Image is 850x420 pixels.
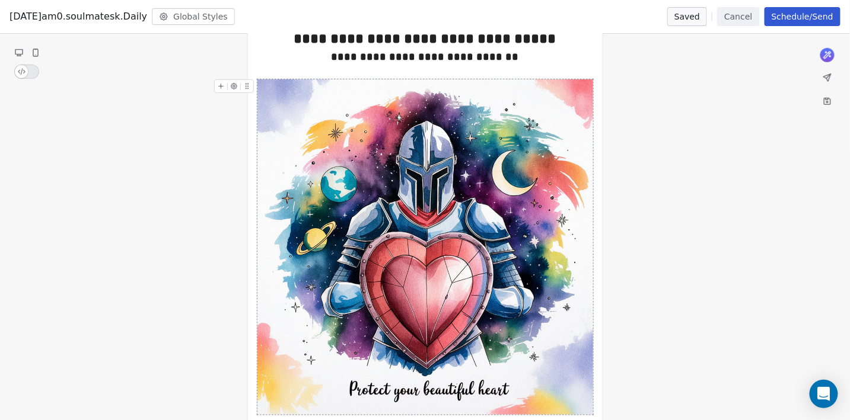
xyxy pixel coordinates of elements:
[667,7,707,26] button: Saved
[152,8,235,25] button: Global Styles
[810,380,838,408] div: Open Intercom Messenger
[765,7,841,26] button: Schedule/Send
[717,7,759,26] button: Cancel
[9,9,147,24] span: [DATE]am0.soulmatesk.Daily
